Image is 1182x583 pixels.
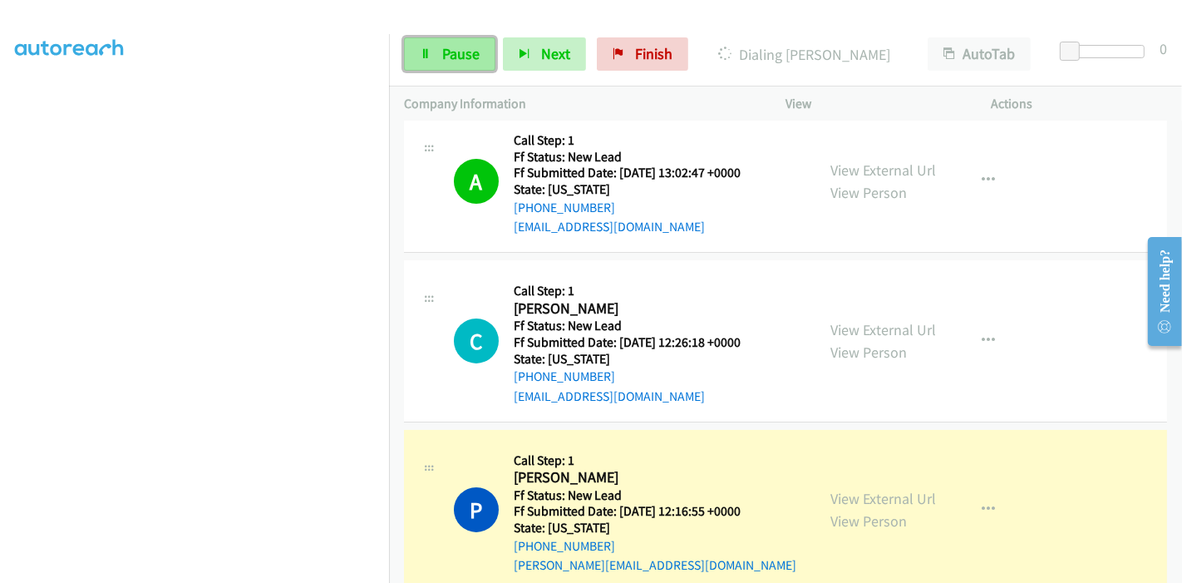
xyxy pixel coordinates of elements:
a: View Person [830,343,907,362]
a: [EMAIL_ADDRESS][DOMAIN_NAME] [514,388,705,404]
h5: Ff Submitted Date: [DATE] 12:16:55 +0000 [514,503,796,520]
h2: [PERSON_NAME] [514,299,761,319]
h5: Call Step: 1 [514,132,761,149]
a: View Person [830,183,907,202]
a: [PERSON_NAME][EMAIL_ADDRESS][DOMAIN_NAME] [514,557,796,573]
h5: Ff Status: New Lead [514,149,761,166]
span: Next [541,44,570,63]
p: Actions [992,94,1168,114]
h5: State: [US_STATE] [514,520,796,536]
h5: Ff Submitted Date: [DATE] 12:26:18 +0000 [514,334,761,351]
h5: State: [US_STATE] [514,181,761,198]
button: Next [503,37,586,71]
p: Dialing [PERSON_NAME] [711,43,898,66]
h1: P [454,487,499,532]
h5: Ff Submitted Date: [DATE] 13:02:47 +0000 [514,165,761,181]
a: Pause [404,37,495,71]
h5: State: [US_STATE] [514,351,761,368]
a: [PHONE_NUMBER] [514,368,615,384]
h1: A [454,159,499,204]
a: [PHONE_NUMBER] [514,200,615,215]
div: 0 [1160,37,1167,60]
a: [EMAIL_ADDRESS][DOMAIN_NAME] [514,219,705,235]
span: Finish [635,44,672,63]
iframe: Resource Center [1135,225,1182,358]
p: View [786,94,962,114]
div: Delay between calls (in seconds) [1068,45,1145,58]
a: View External Url [830,161,936,180]
a: [PHONE_NUMBER] [514,538,615,554]
span: Pause [442,44,480,63]
a: View External Url [830,320,936,339]
h5: Ff Status: New Lead [514,487,796,504]
p: Company Information [404,94,756,114]
h2: [PERSON_NAME] [514,468,761,487]
div: The call is yet to be attempted [454,319,499,363]
a: View Person [830,511,907,531]
h5: Call Step: 1 [514,452,796,469]
button: AutoTab [928,37,1031,71]
h5: Ff Status: New Lead [514,318,761,334]
h1: C [454,319,499,363]
a: Finish [597,37,688,71]
a: View External Url [830,489,936,508]
h5: Call Step: 1 [514,283,761,299]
